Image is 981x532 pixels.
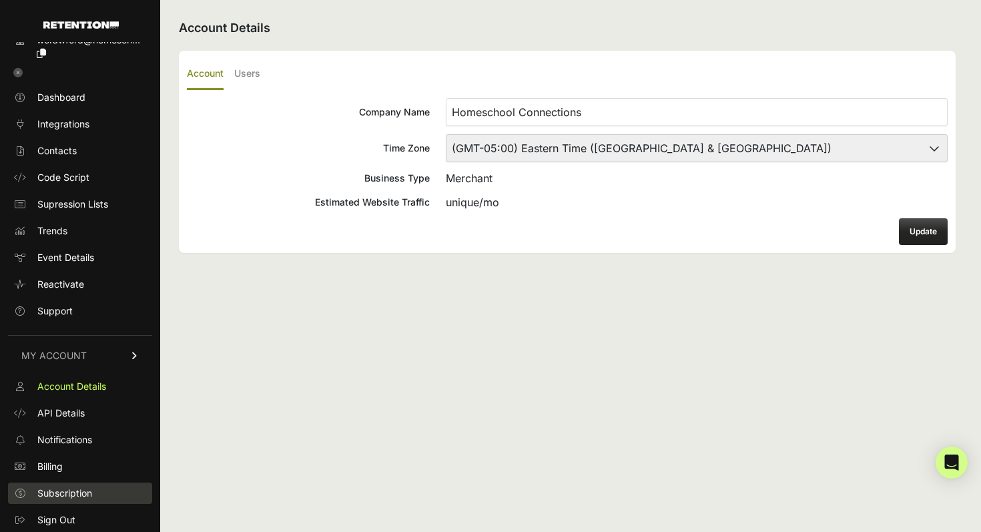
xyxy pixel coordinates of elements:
a: Support [8,300,152,322]
a: MY ACCOUNT [8,335,152,376]
span: Billing [37,460,63,473]
label: Users [234,59,260,90]
a: Subscription [8,483,152,504]
a: Integrations [8,113,152,135]
select: Time Zone [446,134,948,162]
span: Sign Out [37,513,75,527]
label: Account [187,59,224,90]
a: Account Details [8,376,152,397]
a: Reactivate [8,274,152,295]
span: Reactivate [37,278,84,291]
span: API Details [37,407,85,420]
span: Supression Lists [37,198,108,211]
span: Support [37,304,73,318]
div: Time Zone [187,142,430,155]
span: Notifications [37,433,92,447]
span: Contacts [37,144,77,158]
span: Account Details [37,380,106,393]
span: Subscription [37,487,92,500]
span: MY ACCOUNT [21,349,87,362]
a: Supression Lists [8,194,152,215]
div: Open Intercom Messenger [936,447,968,479]
a: Trends [8,220,152,242]
span: Dashboard [37,91,85,104]
div: Merchant [446,170,948,186]
a: Sign Out [8,509,152,531]
a: Billing [8,456,152,477]
span: Trends [37,224,67,238]
a: Contacts [8,140,152,162]
div: Business Type [187,172,430,185]
a: Code Script [8,167,152,188]
a: API Details [8,403,152,424]
span: Event Details [37,251,94,264]
span: Integrations [37,117,89,131]
a: Dashboard [8,87,152,108]
img: Retention.com [43,21,119,29]
a: Notifications [8,429,152,451]
div: unique/mo [446,194,948,210]
input: Company Name [446,98,948,126]
div: Company Name [187,105,430,119]
span: Code Script [37,171,89,184]
div: Estimated Website Traffic [187,196,430,209]
a: Event Details [8,247,152,268]
button: Update [899,218,948,245]
h2: Account Details [179,19,956,37]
